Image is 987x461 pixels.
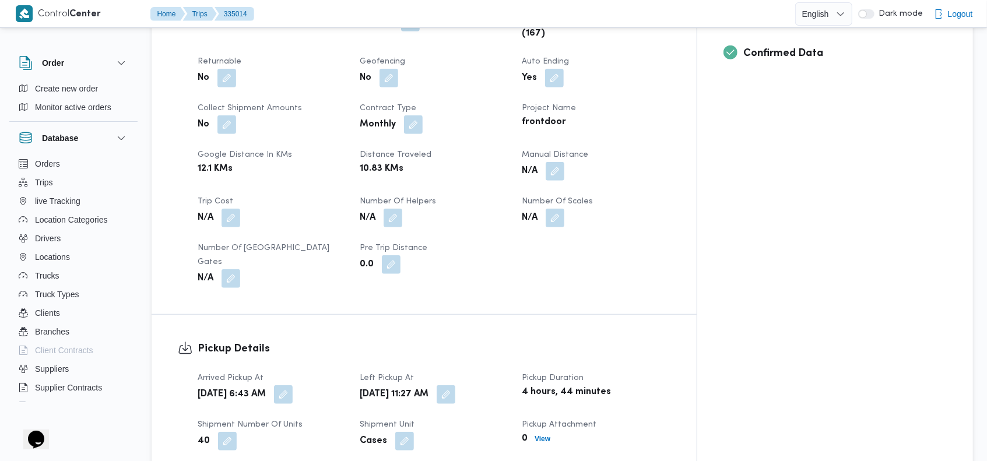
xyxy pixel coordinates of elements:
button: Truck Types [14,285,133,304]
b: N/A [360,211,375,225]
span: Trucks [35,269,59,283]
span: Clients [35,306,60,320]
b: Yes [522,71,537,85]
span: Number of [GEOGRAPHIC_DATA] Gates [198,244,329,266]
span: Manual Distance [522,151,588,159]
button: Trips [14,173,133,192]
button: Create new order [14,79,133,98]
button: Trucks [14,266,133,285]
div: Database [9,154,138,407]
span: Project Name [522,104,576,112]
span: Suppliers [35,362,69,376]
b: [DATE] 11:27 AM [360,388,428,402]
span: Supplier Contracts [35,381,102,395]
iframe: chat widget [12,414,49,449]
b: N/A [522,164,538,178]
div: Order [9,79,138,121]
button: 335014 [215,7,254,21]
span: Orders [35,157,60,171]
button: Devices [14,397,133,416]
button: Clients [14,304,133,322]
b: N/A [198,272,213,286]
button: Order [19,56,128,70]
button: Locations [14,248,133,266]
span: live Tracking [35,194,80,208]
span: Contract Type [360,104,416,112]
span: Arrived Pickup At [198,374,264,382]
span: Number of Helpers [360,198,436,205]
span: Drivers [35,231,61,245]
span: Devices [35,399,64,413]
b: 10.83 KMs [360,162,403,176]
button: Logout [929,2,978,26]
b: N/A [522,211,538,225]
b: 0.0 [360,258,374,272]
span: Locations [35,250,70,264]
span: Trips [35,175,53,189]
span: Distance Traveled [360,151,431,159]
button: Supplier Contracts [14,378,133,397]
span: Pickup Attachment [522,421,596,428]
button: Orders [14,154,133,173]
span: Returnable [198,58,241,65]
b: View [535,435,550,443]
span: Dark mode [874,9,923,19]
b: 4 hours, 44 minutes [522,385,611,399]
span: Auto Ending [522,58,569,65]
button: Suppliers [14,360,133,378]
b: No [198,71,209,85]
span: Collect Shipment Amounts [198,104,302,112]
span: Logout [948,7,973,21]
span: Shipment Number of Units [198,421,303,428]
span: Trip Cost [198,198,233,205]
button: Branches [14,322,133,341]
b: 40 [198,434,210,448]
img: X8yXhbKr1z7QwAAAABJRU5ErkJggg== [16,5,33,22]
h3: Order [42,56,64,70]
span: Google distance in KMs [198,151,292,159]
span: Pre Trip Distance [360,244,427,252]
b: N/A [198,211,213,225]
button: View [530,432,555,446]
span: Shipment Unit [360,421,415,428]
button: live Tracking [14,192,133,210]
h3: Database [42,131,78,145]
span: Truck Types [35,287,79,301]
h3: Pickup Details [198,341,670,357]
b: 12.1 KMs [198,162,233,176]
b: [DATE] 6:43 AM [198,388,266,402]
span: Monitor active orders [35,100,111,114]
button: Trips [183,7,217,21]
b: Cases [360,434,387,448]
span: Geofencing [360,58,405,65]
button: Client Contracts [14,341,133,360]
button: Drivers [14,229,133,248]
span: Client Contracts [35,343,93,357]
h3: Confirmed Data [743,45,947,61]
button: Home [150,7,185,21]
button: Database [19,131,128,145]
span: Pickup Duration [522,374,584,382]
span: Branches [35,325,69,339]
button: Location Categories [14,210,133,229]
b: frontdoor [522,115,566,129]
span: Left Pickup At [360,374,414,382]
span: Create new order [35,82,98,96]
b: Monthly [360,118,396,132]
b: Center [70,10,101,19]
b: No [198,118,209,132]
b: 0 [522,432,528,446]
span: Number of Scales [522,198,593,205]
button: Monitor active orders [14,98,133,117]
span: Location Categories [35,213,108,227]
b: No [360,71,371,85]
